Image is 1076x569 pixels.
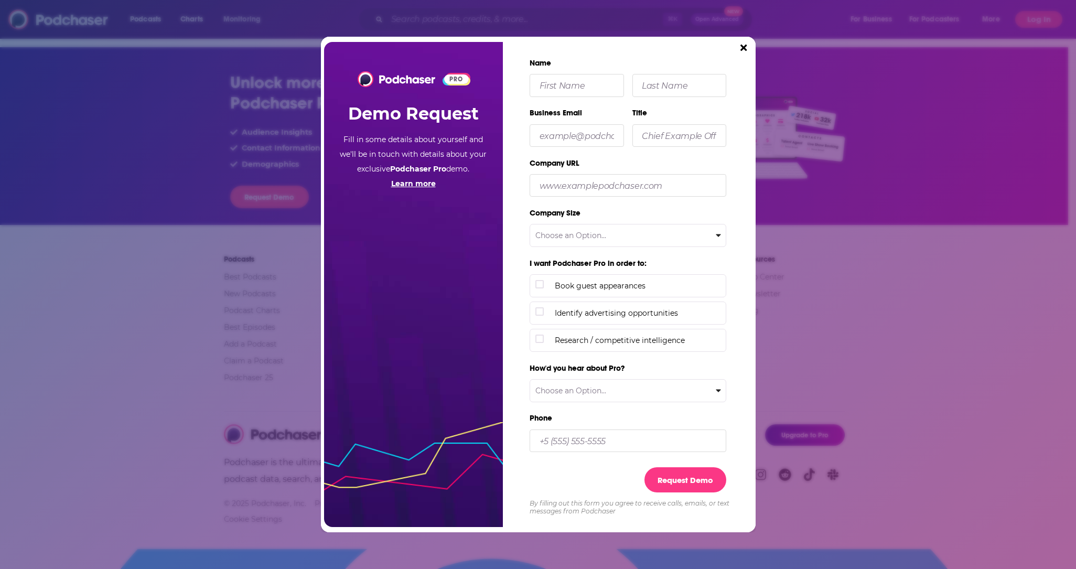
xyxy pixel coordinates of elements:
[555,307,720,319] span: Identify advertising opportunities
[358,71,436,87] img: Podchaser - Follow, Share and Rate Podcasts
[632,124,727,147] input: Chief Example Officer
[530,53,731,74] label: Name
[555,280,720,292] span: Book guest appearances
[530,409,726,430] label: Phone
[358,73,436,83] a: Podchaser - Follow, Share and Rate Podcasts
[530,430,726,452] input: +5 (555) 555-5555
[530,154,726,174] label: Company URL
[358,71,469,87] a: Podchaser Logo PRO
[644,467,726,492] button: Request Demo
[530,174,726,197] input: www.examplepodchaser.com
[530,359,731,379] label: How'd you hear about Pro?
[555,335,720,346] span: Research / competitive intelligence
[444,74,469,83] span: PRO
[530,104,624,124] label: Business Email
[391,179,436,188] a: Learn more
[390,164,446,174] b: Podchaser Pro
[530,499,731,515] div: By filling out this form you agree to receive calls, emails, or text messages from Podchaser
[348,95,479,132] h2: Demo Request
[736,41,751,55] button: Close
[530,124,624,147] input: example@podchaser.com
[530,254,731,274] label: I want Podchaser Pro in order to:
[530,203,726,224] label: Company Size
[632,74,727,96] input: Last Name
[339,132,487,191] p: Fill in some details about yourself and we'll be in touch with details about your exclusive demo.
[530,74,624,96] input: First Name
[632,104,727,124] label: Title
